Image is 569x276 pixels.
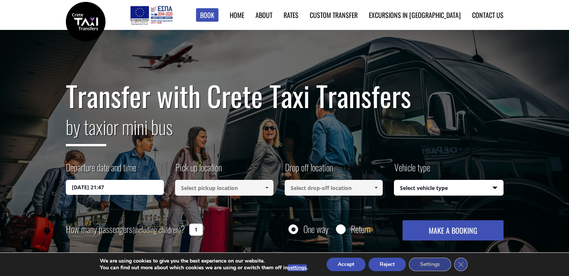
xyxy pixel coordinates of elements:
a: Show All Items [370,180,382,196]
label: How many passengers ? [66,220,185,239]
img: e-bannersEUERDF180X90.jpg [129,4,174,26]
a: Show All Items [260,180,273,196]
span: by taxi [66,113,106,146]
a: Book [196,8,218,22]
h1: Transfer with Crete Taxi Transfers [66,80,504,111]
button: Close GDPR Cookie Banner [454,258,468,271]
a: Rates [284,10,299,20]
span: Select vehicle type [394,180,503,196]
label: Pick up location [175,161,222,180]
small: (including children) [132,224,181,235]
label: Vehicle type [394,161,430,180]
button: MAKE A BOOKING [403,220,503,240]
a: Crete Taxi Transfers | Safe Taxi Transfer Services from to Heraklion Airport, Chania Airport, Ret... [66,17,105,25]
a: Excursions in [GEOGRAPHIC_DATA] [369,10,461,20]
a: Home [230,10,244,20]
label: Return [351,224,370,234]
button: Settings [409,258,451,271]
button: settings [288,264,307,271]
button: Accept [327,258,365,271]
h2: or mini bus [66,111,504,152]
a: Contact us [472,10,504,20]
label: Drop off location [285,161,333,180]
input: Select drop-off location [285,180,383,196]
label: One way [303,224,328,234]
a: About [256,10,272,20]
p: We are using cookies to give you the best experience on our website. [100,258,308,264]
img: Crete Taxi Transfers | Safe Taxi Transfer Services from to Heraklion Airport, Chania Airport, Ret... [66,2,105,42]
input: Select pickup location [175,180,273,196]
label: Departure date and time [66,161,136,180]
button: Reject [368,258,406,271]
a: Custom Transfer [310,10,358,20]
p: You can find out more about which cookies we are using or switch them off in . [100,264,308,271]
